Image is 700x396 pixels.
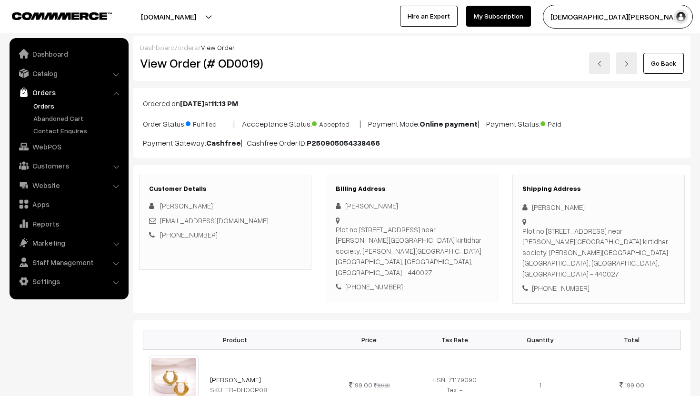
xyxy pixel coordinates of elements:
span: Accepted [312,117,360,129]
a: My Subscription [466,6,531,27]
a: Customers [12,157,125,174]
strike: 399.00 [374,382,390,388]
a: COMMMERCE [12,10,95,21]
img: user [674,10,688,24]
b: 11:13 PM [211,99,238,108]
p: Order Status: | Accceptance Status: | Payment Mode: | Payment Status: [143,117,681,129]
a: orders [177,43,198,51]
span: 199.00 [349,381,372,389]
a: Apps [12,196,125,213]
p: Ordered on at [143,98,681,109]
span: Paid [540,117,588,129]
a: Abandoned Cart [31,113,125,123]
img: left-arrow.png [597,61,602,67]
button: [DEMOGRAPHIC_DATA][PERSON_NAME] [543,5,693,29]
th: Tax Rate [412,330,498,349]
th: Product [143,330,327,349]
div: [PHONE_NUMBER] [336,281,488,292]
div: Plot no.[STREET_ADDRESS] near [PERSON_NAME][GEOGRAPHIC_DATA] kirtidhar society, [PERSON_NAME][GEO... [336,224,488,278]
a: Dashboard [140,43,175,51]
a: Reports [12,215,125,232]
a: [PERSON_NAME] [210,376,261,384]
div: [PERSON_NAME] [522,202,675,213]
div: [PHONE_NUMBER] [522,283,675,294]
a: Orders [12,84,125,101]
span: Fulfilled [186,117,233,129]
a: Catalog [12,65,125,82]
h3: Shipping Address [522,185,675,193]
a: Website [12,177,125,194]
a: Dashboard [12,45,125,62]
a: Contact Enquires [31,126,125,136]
button: [DOMAIN_NAME] [108,5,230,29]
span: [PERSON_NAME] [160,201,213,210]
span: 199.00 [624,381,644,389]
h3: Customer Details [149,185,301,193]
div: SKU: ER-DHOOP08 [210,385,321,395]
a: WebPOS [12,138,125,155]
a: Hire an Expert [400,6,458,27]
h3: Billing Address [336,185,488,193]
th: Price [326,330,412,349]
th: Quantity [498,330,583,349]
div: [PERSON_NAME] [336,200,488,211]
span: View Order [201,43,235,51]
a: Go Back [643,53,684,74]
img: COMMMERCE [12,12,112,20]
span: HSN: 71179090 Tax: - [432,376,477,394]
span: 1 [539,381,541,389]
th: Total [583,330,680,349]
a: [EMAIL_ADDRESS][DOMAIN_NAME] [160,216,269,225]
b: [DATE] [180,99,204,108]
h2: View Order (# OD0019) [140,56,312,70]
p: Payment Gateway: | Cashfree Order ID: [143,137,681,148]
a: Settings [12,273,125,290]
div: / / [140,42,684,52]
a: Staff Management [12,254,125,271]
img: right-arrow.png [624,61,630,67]
b: Online payment [420,119,478,129]
b: Cashfree [206,138,241,148]
a: Marketing [12,234,125,251]
a: [PHONE_NUMBER] [160,230,218,239]
a: Orders [31,101,125,111]
div: Plot no.[STREET_ADDRESS] near [PERSON_NAME][GEOGRAPHIC_DATA] kirtidhar society, [PERSON_NAME][GEO... [522,226,675,279]
b: P250905054338466 [307,138,380,148]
